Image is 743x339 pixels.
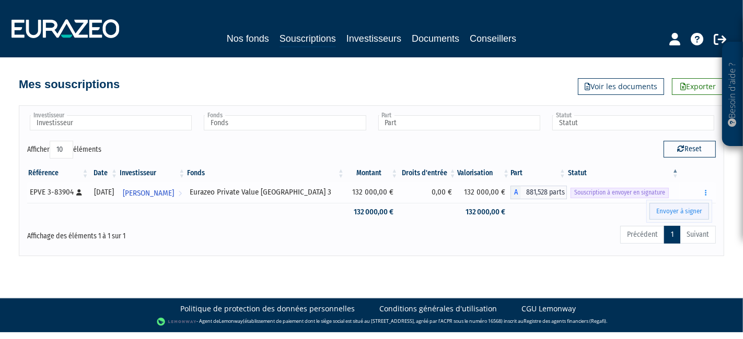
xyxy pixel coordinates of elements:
[227,31,269,46] a: Nos fonds
[27,141,101,159] label: Afficher éléments
[567,164,680,182] th: Statut : activer pour trier la colonne par ordre d&eacute;croissant
[457,203,511,221] td: 132 000,00 €
[157,317,197,327] img: logo-lemonway.png
[457,182,511,203] td: 132 000,00 €
[727,47,739,141] p: Besoin d'aide ?
[470,31,516,46] a: Conseillers
[578,78,664,95] a: Voir les documents
[10,317,733,327] div: - Agent de (établissement de paiement dont le siège social est situé au [STREET_ADDRESS], agréé p...
[412,31,459,46] a: Documents
[190,187,342,198] div: Eurazeo Private Value [GEOGRAPHIC_DATA] 3
[345,203,399,221] td: 132 000,00 €
[119,164,186,182] th: Investisseur: activer pour trier la colonne par ordre croissant
[521,304,576,314] a: CGU Lemonway
[30,187,86,198] div: EPVE 3-83904
[123,184,174,203] span: [PERSON_NAME]
[457,164,511,182] th: Valorisation: activer pour trier la colonne par ordre croissant
[90,164,119,182] th: Date: activer pour trier la colonne par ordre croissant
[521,186,567,199] span: 881,528 parts
[345,164,399,182] th: Montant: activer pour trier la colonne par ordre croissant
[346,31,401,46] a: Investisseurs
[664,141,716,158] button: Reset
[571,188,669,198] span: Souscription à envoyer en signature
[19,78,120,91] h4: Mes souscriptions
[178,184,182,203] i: Voir l'investisseur
[180,304,355,314] a: Politique de protection des données personnelles
[379,304,497,314] a: Conditions générales d'utilisation
[649,203,709,220] a: Envoyer à signer
[94,187,115,198] div: [DATE]
[345,182,399,203] td: 132 000,00 €
[27,164,90,182] th: Référence : activer pour trier la colonne par ordre croissant
[11,19,119,38] img: 1732889491-logotype_eurazeo_blanc_rvb.png
[280,31,336,47] a: Souscriptions
[186,164,345,182] th: Fonds: activer pour trier la colonne par ordre croissant
[76,189,82,196] i: [Français] Personne physique
[119,182,186,203] a: [PERSON_NAME]
[664,226,680,244] a: 1
[510,164,567,182] th: Part: activer pour trier la colonne par ordre croissant
[399,182,457,203] td: 0,00 €
[672,78,724,95] a: Exporter
[399,164,457,182] th: Droits d'entrée: activer pour trier la colonne par ordre croissant
[510,186,567,199] div: A - Eurazeo Private Value Europe 3
[219,318,243,324] a: Lemonway
[524,318,606,324] a: Registre des agents financiers (Regafi)
[27,225,305,241] div: Affichage des éléments 1 à 1 sur 1
[510,186,521,199] span: A
[50,141,73,159] select: Afficheréléments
